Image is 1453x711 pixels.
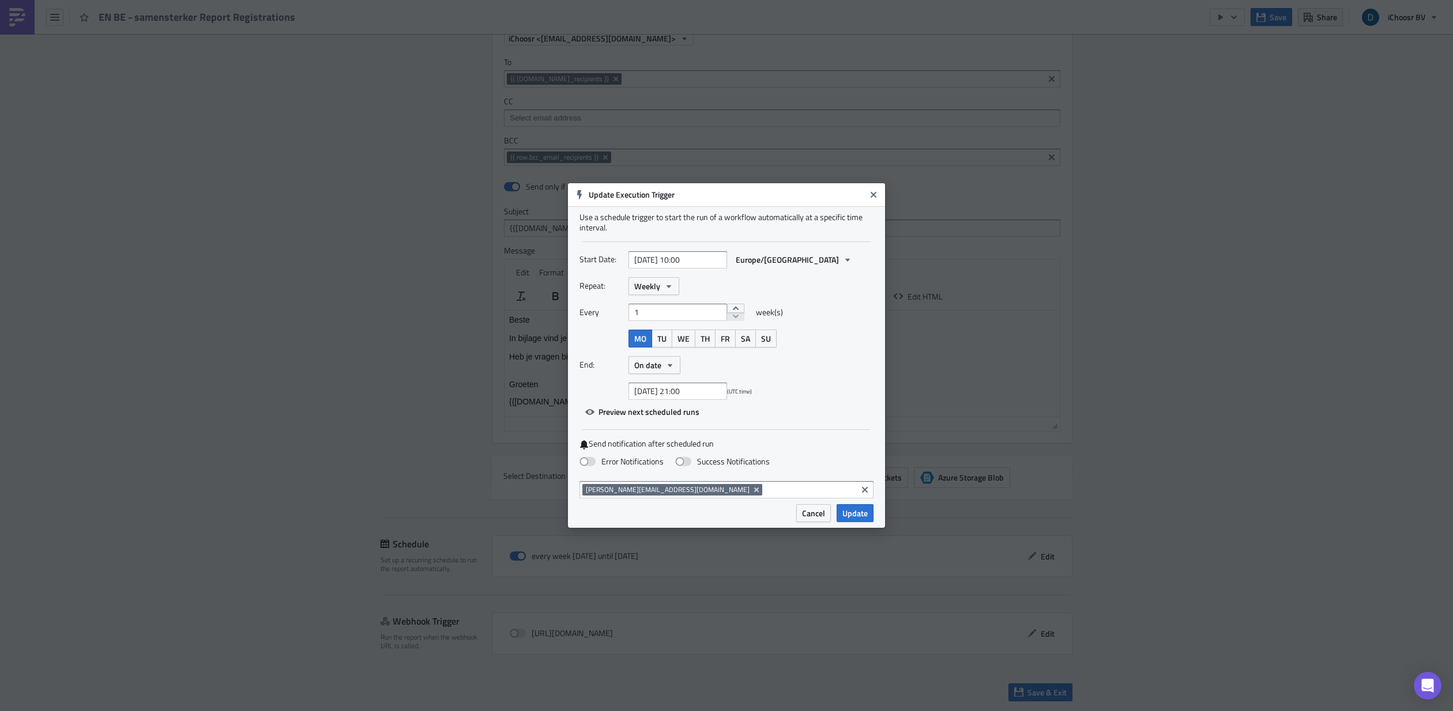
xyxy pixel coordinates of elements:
[5,5,551,51] div: Beste In bijlage vind je een overzicht met de actuele status van de groepsaankoop groene stroom e...
[858,483,872,497] button: Clear selected items
[634,280,660,292] span: Weekly
[752,484,762,496] button: Remove Tag
[628,356,680,374] button: On date
[628,383,727,400] input: YYYY-MM-DD HH:mm
[727,304,744,313] button: increment
[721,332,730,345] span: FR
[761,332,771,345] span: SU
[695,330,716,347] button: TH
[865,186,882,203] button: Close
[586,485,750,494] span: [PERSON_NAME][EMAIL_ADDRESS][DOMAIN_NAME]
[579,212,874,233] div: Use a schedule trigger to start the run of a workflow automatically at a specific time interval.
[741,332,750,345] span: SA
[802,507,825,519] span: Cancel
[579,403,705,421] button: Preview next scheduled runs
[701,332,710,345] span: TH
[579,456,664,467] label: Error Notifications
[5,5,551,155] body: Rich Text Area. Press ALT-0 for help.
[735,330,756,347] button: SA
[579,356,623,373] label: End:
[579,438,874,449] label: Send notification after scheduled run
[5,69,551,78] div: Groeten
[1414,672,1441,699] div: Open Intercom Messenger
[837,504,874,522] button: Update
[579,277,623,294] label: Repeat:
[628,277,679,295] button: Weekly
[842,507,868,519] span: Update
[634,359,661,371] span: On date
[5,86,551,96] p: {{[DOMAIN_NAME] }}
[657,332,667,345] span: TU
[677,332,690,345] span: WE
[756,304,783,321] span: week(s)
[730,251,858,268] button: Europe/[GEOGRAPHIC_DATA]
[736,254,839,266] span: Europe/[GEOGRAPHIC_DATA]
[672,330,695,347] button: WE
[628,330,652,347] button: MO
[652,330,672,347] button: TU
[598,406,699,418] span: Preview next scheduled runs
[727,387,752,396] span: (UTC time)
[579,251,623,268] label: Start Date:
[589,190,865,200] h6: Update Execution Trigger
[715,330,736,347] button: FR
[628,251,727,268] input: YYYY-MM-DD HH:mm
[755,330,777,347] button: SU
[796,504,831,522] button: Cancel
[579,304,623,321] label: Every
[675,456,770,467] label: Success Notifications
[634,332,646,345] span: MO
[727,312,744,322] button: decrement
